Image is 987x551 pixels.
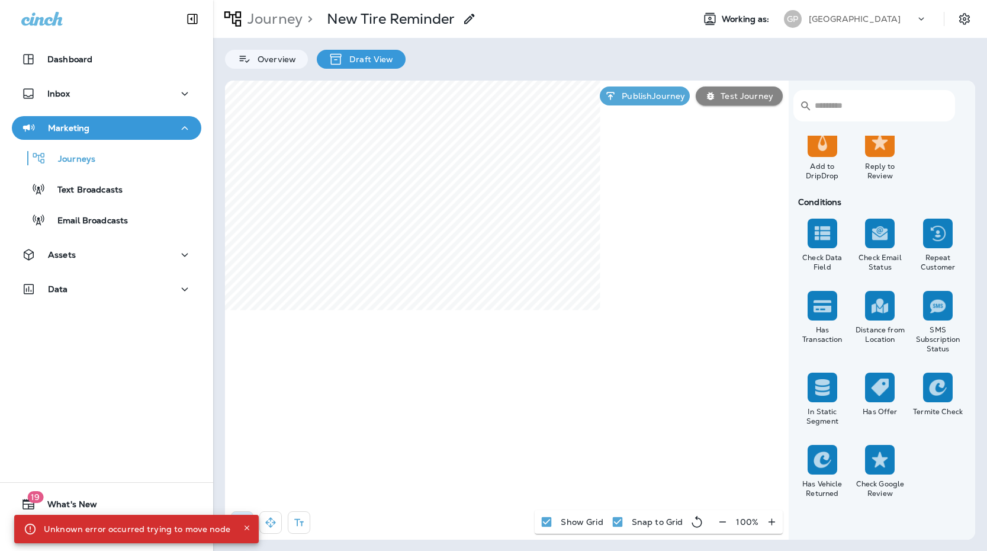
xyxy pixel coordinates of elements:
div: Termite Check [911,407,965,417]
div: Check Email Status [854,253,907,272]
div: Has Transaction [796,325,849,344]
p: [GEOGRAPHIC_DATA] [809,14,901,24]
button: PublishJourney [600,87,690,105]
div: Repeat Customer [911,253,965,272]
button: Email Broadcasts [12,207,201,232]
p: > [303,10,313,28]
button: Data [12,277,201,301]
button: Journeys [12,146,201,171]
span: 19 [27,491,43,503]
div: Unknown error occurred trying to move node [44,518,230,540]
p: Draft View [343,55,393,64]
span: What's New [36,499,97,514]
p: Snap to Grid [632,517,683,527]
p: Overview [252,55,296,64]
button: Close [240,521,254,535]
div: Reply to Review [854,162,907,181]
button: 19What's New [12,492,201,516]
p: Journey [243,10,303,28]
button: Text Broadcasts [12,177,201,201]
div: Add to DripDrop [796,162,849,181]
p: New Tire Reminder [327,10,455,28]
button: Assets [12,243,201,267]
span: Working as: [722,14,772,24]
p: Text Broadcasts [46,185,123,196]
button: Inbox [12,82,201,105]
div: Has Vehicle Returned [796,479,849,498]
p: Dashboard [47,55,92,64]
button: Test Journey [696,87,783,105]
p: Data [48,284,68,294]
div: SMS Subscription Status [911,325,965,354]
p: Marketing [48,123,89,133]
p: Email Broadcasts [46,216,128,227]
div: GP [784,10,802,28]
div: Check Google Review [854,479,907,498]
p: Inbox [47,89,70,98]
p: 100 % [736,517,758,527]
p: Publish Journey [617,91,685,101]
div: Check Data Field [796,253,849,272]
div: Distance from Location [854,325,907,344]
button: Marketing [12,116,201,140]
button: Dashboard [12,47,201,71]
p: Test Journey [716,91,773,101]
button: Settings [954,8,975,30]
div: Has Offer [854,407,907,417]
div: Conditions [793,197,967,207]
p: Journeys [46,154,95,165]
button: Support [12,521,201,544]
p: Show Grid [561,517,603,527]
div: In Static Segment [796,407,849,426]
p: Assets [48,250,76,260]
button: Collapse Sidebar [176,7,209,31]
